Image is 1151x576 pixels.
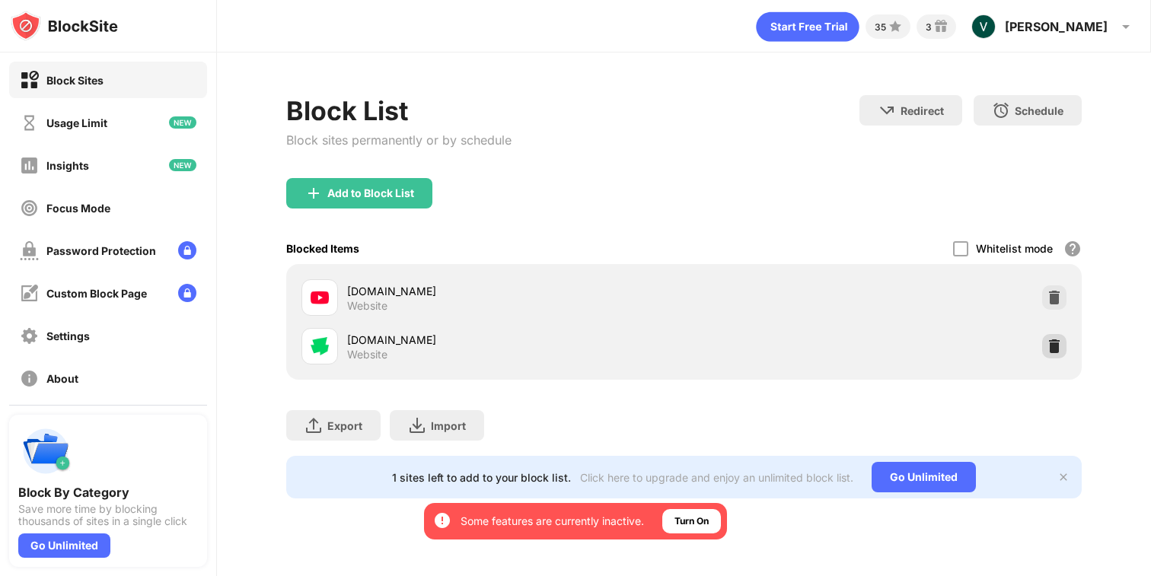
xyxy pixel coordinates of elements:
[20,326,39,345] img: settings-off.svg
[347,299,387,313] div: Website
[18,503,198,527] div: Save more time by blocking thousands of sites in a single click
[1005,19,1108,34] div: [PERSON_NAME]
[46,116,107,129] div: Usage Limit
[756,11,859,42] div: animation
[20,113,39,132] img: time-usage-off.svg
[580,471,853,484] div: Click here to upgrade and enjoy an unlimited block list.
[327,187,414,199] div: Add to Block List
[178,241,196,259] img: lock-menu.svg
[20,71,39,90] img: block-on.svg
[1015,104,1063,117] div: Schedule
[976,242,1053,255] div: Whitelist mode
[46,202,110,215] div: Focus Mode
[311,288,329,307] img: favicons
[971,14,996,39] img: ACg8ocKwYEXAGHsdxN3ylHYYu2jMo-7ea1yxbLoJZuEk0o3neZIHjA=s96-c
[46,244,156,257] div: Password Protection
[20,369,39,388] img: about-off.svg
[311,337,329,355] img: favicons
[431,419,466,432] div: Import
[286,132,512,148] div: Block sites permanently or by schedule
[18,533,110,558] div: Go Unlimited
[46,287,147,300] div: Custom Block Page
[46,159,89,172] div: Insights
[169,116,196,129] img: new-icon.svg
[347,348,387,361] div: Website
[926,21,932,33] div: 3
[461,514,644,529] div: Some features are currently inactive.
[286,95,512,126] div: Block List
[46,372,78,385] div: About
[20,199,39,218] img: focus-off.svg
[46,74,104,87] div: Block Sites
[433,511,451,530] img: error-circle-white.svg
[20,156,39,175] img: insights-off.svg
[178,284,196,302] img: lock-menu.svg
[11,11,118,41] img: logo-blocksite.svg
[347,332,684,348] div: [DOMAIN_NAME]
[875,21,886,33] div: 35
[901,104,944,117] div: Redirect
[674,514,709,529] div: Turn On
[392,471,571,484] div: 1 sites left to add to your block list.
[347,283,684,299] div: [DOMAIN_NAME]
[1057,471,1070,483] img: x-button.svg
[872,462,976,492] div: Go Unlimited
[327,419,362,432] div: Export
[18,485,198,500] div: Block By Category
[20,241,39,260] img: password-protection-off.svg
[46,329,90,342] div: Settings
[932,18,950,36] img: reward-small.svg
[886,18,904,36] img: points-small.svg
[20,284,39,303] img: customize-block-page-off.svg
[286,242,359,255] div: Blocked Items
[169,159,196,171] img: new-icon.svg
[18,424,73,479] img: push-categories.svg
